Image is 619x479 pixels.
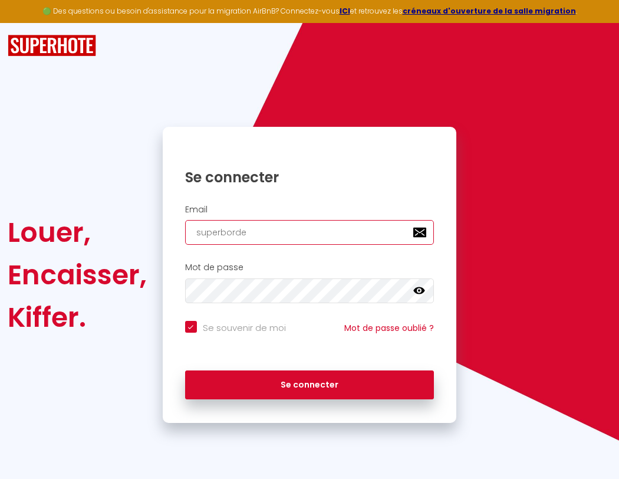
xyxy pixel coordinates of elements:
[8,35,96,57] img: SuperHote logo
[9,5,45,40] button: Ouvrir le widget de chat LiveChat
[8,211,147,254] div: Louer,
[403,6,576,16] a: créneaux d'ouverture de la salle migration
[344,322,434,334] a: Mot de passe oublié ?
[185,168,434,186] h1: Se connecter
[185,263,434,273] h2: Mot de passe
[185,220,434,245] input: Ton Email
[340,6,350,16] a: ICI
[185,205,434,215] h2: Email
[8,254,147,296] div: Encaisser,
[8,296,147,339] div: Kiffer.
[185,370,434,400] button: Se connecter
